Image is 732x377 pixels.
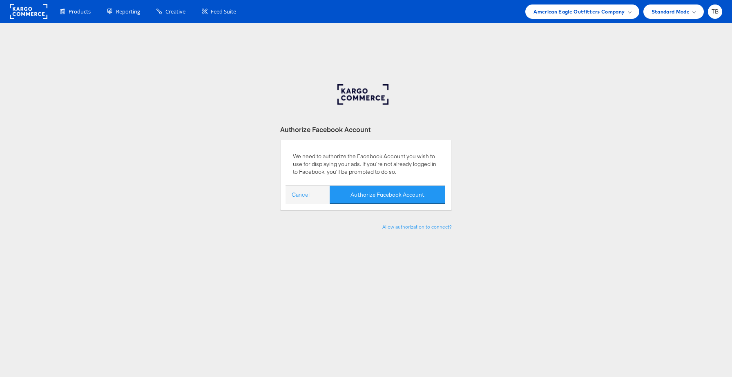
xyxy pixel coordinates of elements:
[211,8,236,16] span: Feed Suite
[116,8,140,16] span: Reporting
[533,7,625,16] span: American Eagle Outfitters Company
[293,153,439,175] p: We need to authorize the Facebook Account you wish to use for displaying your ads. If you’re not ...
[712,9,719,14] span: TB
[382,224,452,230] a: Allow authorization to connect?
[652,7,690,16] span: Standard Mode
[330,186,445,204] button: Authorize Facebook Account
[280,125,452,134] div: Authorize Facebook Account
[165,8,185,16] span: Creative
[69,8,91,16] span: Products
[292,191,310,199] a: Cancel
